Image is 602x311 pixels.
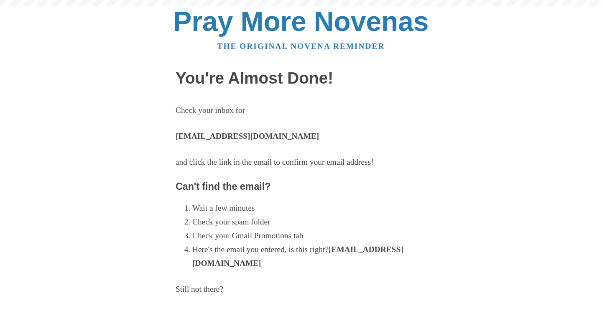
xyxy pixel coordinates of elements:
[176,283,426,296] p: Still not there?
[192,201,426,215] li: Wait a few minutes
[192,245,403,268] strong: [EMAIL_ADDRESS][DOMAIN_NAME]
[192,215,426,229] li: Check your spam folder
[176,69,426,87] h1: You're Almost Done!
[176,104,426,117] p: Check your inbox for
[192,243,426,270] li: Here's the email you entered, is this right?
[217,42,385,51] a: The original novena reminder
[192,229,426,243] li: Check your Gmail Promotions tab
[176,181,426,192] h3: Can't find the email?
[176,132,319,140] strong: [EMAIL_ADDRESS][DOMAIN_NAME]
[173,6,429,37] a: Pray More Novenas
[176,155,426,169] p: and click the link in the email to confirm your email address!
